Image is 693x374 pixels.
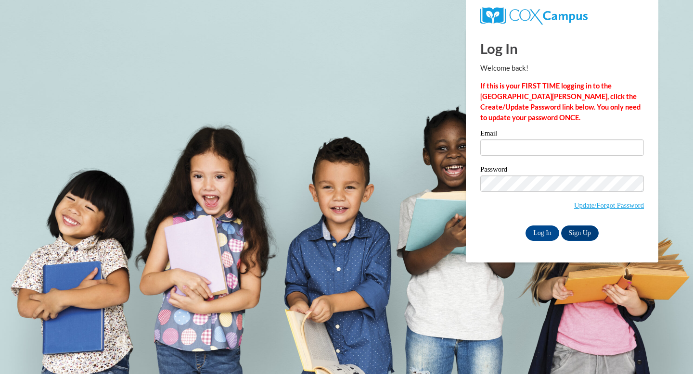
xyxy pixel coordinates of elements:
[480,63,644,74] p: Welcome back!
[480,11,588,19] a: COX Campus
[574,201,644,209] a: Update/Forgot Password
[526,225,559,241] input: Log In
[480,130,644,139] label: Email
[561,225,599,241] a: Sign Up
[480,82,641,122] strong: If this is your FIRST TIME logging in to the [GEOGRAPHIC_DATA][PERSON_NAME], click the Create/Upd...
[480,7,588,25] img: COX Campus
[480,38,644,58] h1: Log In
[480,166,644,175] label: Password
